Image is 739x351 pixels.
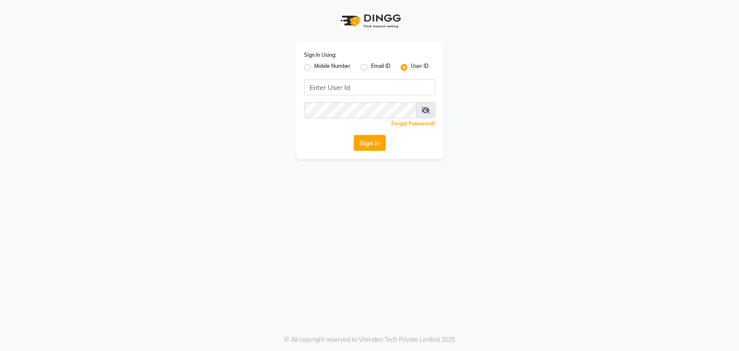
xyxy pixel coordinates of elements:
img: logo1.svg [336,8,404,33]
a: Forgot Password? [391,120,435,127]
label: Email ID [371,62,390,72]
label: Mobile Number [314,62,351,72]
button: Sign In [354,135,386,151]
label: User ID [411,62,429,72]
label: Sign In Using: [304,51,336,59]
input: Username [304,102,416,118]
input: Username [304,79,435,95]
